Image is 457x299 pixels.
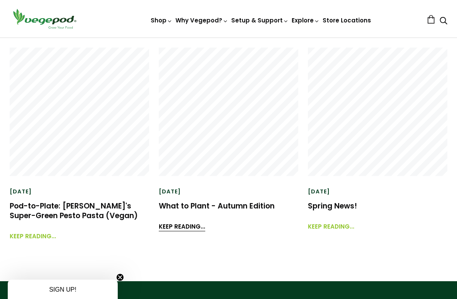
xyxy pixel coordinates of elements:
a: Store Locations [323,16,371,24]
time: [DATE] [159,188,181,196]
a: Setup & Support [231,16,289,24]
a: Keep reading... [308,215,354,231]
a: Explore [292,16,320,24]
a: Shop [151,16,172,24]
img: Vegepod [10,8,79,30]
time: [DATE] [10,188,32,196]
time: [DATE] [308,188,330,196]
a: What to Plant - Autumn Edition [159,201,275,211]
a: Pod-to-Plate: [PERSON_NAME]'s Super-Green Pesto Pasta (Vegan) [10,201,138,221]
a: Keep reading... [10,224,56,241]
a: Why Vegepod? [175,16,228,24]
a: Keep reading... [159,215,205,231]
button: Close teaser [116,273,124,281]
span: SIGN UP! [49,286,76,293]
div: SIGN UP!Close teaser [8,280,118,299]
a: Spring News! [308,201,357,211]
a: Search [440,17,447,26]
